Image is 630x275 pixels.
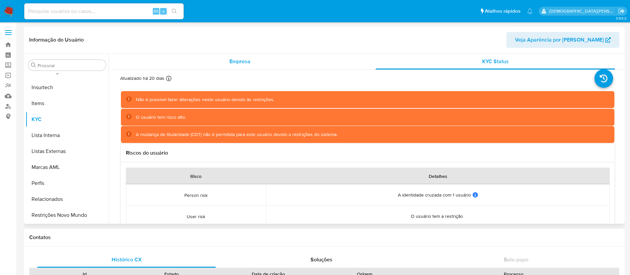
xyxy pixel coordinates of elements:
button: Perfis [26,175,109,191]
button: Marcas AML [26,159,109,175]
p: Atualizado há 20 dias [120,75,164,81]
span: Alt [153,8,159,14]
a: Notificações [527,8,533,14]
button: Veja Aparência por [PERSON_NAME] [506,32,619,48]
span: KYC Status [482,58,509,65]
a: Sair [618,8,625,15]
button: Items [26,95,109,111]
span: Veja Aparência por [PERSON_NAME] [515,32,604,48]
button: Restrições Novo Mundo [26,207,109,223]
h1: Contatos [29,234,619,241]
span: Empresa [229,58,250,65]
span: Atalhos rápidos [485,8,520,15]
button: Listas Externas [26,143,109,159]
button: Procurar [31,63,36,68]
button: search-icon [167,7,181,16]
button: KYC [26,111,109,127]
button: Lista Interna [26,127,109,143]
span: s [162,8,164,14]
button: Insurtech [26,79,109,95]
input: Procurar [38,63,103,69]
span: Bate-papo [504,256,528,263]
h1: Informação do Usuário [29,37,84,43]
p: thais.asantos@mercadolivre.com [549,8,616,14]
span: Histórico CX [112,256,142,263]
span: Soluções [311,256,332,263]
input: Pesquise usuários ou casos... [24,7,184,16]
button: Relacionados [26,191,109,207]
